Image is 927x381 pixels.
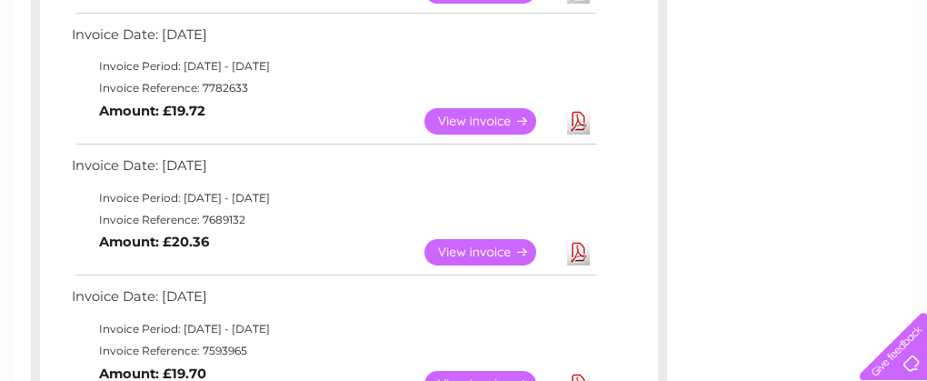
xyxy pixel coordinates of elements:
td: Invoice Date: [DATE] [67,285,599,318]
b: Amount: £19.72 [99,103,205,119]
td: Invoice Period: [DATE] - [DATE] [67,55,599,77]
a: Contact [806,77,851,91]
td: Invoice Reference: 7689132 [67,209,599,231]
td: Invoice Date: [DATE] [67,23,599,56]
td: Invoice Period: [DATE] - [DATE] [67,318,599,340]
a: View [424,239,558,266]
a: View [424,108,558,135]
td: Invoice Date: [DATE] [67,154,599,187]
td: Invoice Reference: 7593965 [67,340,599,362]
a: Energy [653,77,693,91]
div: Clear Business is a trading name of Verastar Limited (registered in [GEOGRAPHIC_DATA] No. 3667643... [35,10,894,88]
a: Download [567,108,590,135]
a: Log out [867,77,910,91]
a: 0333 014 3131 [584,9,710,32]
img: logo.png [33,47,125,103]
b: Amount: £20.36 [99,234,209,250]
a: Download [567,239,590,266]
a: Blog [769,77,795,91]
a: Telecoms [703,77,758,91]
td: Invoice Period: [DATE] - [DATE] [67,187,599,209]
a: Water [607,77,642,91]
td: Invoice Reference: 7782633 [67,77,599,99]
